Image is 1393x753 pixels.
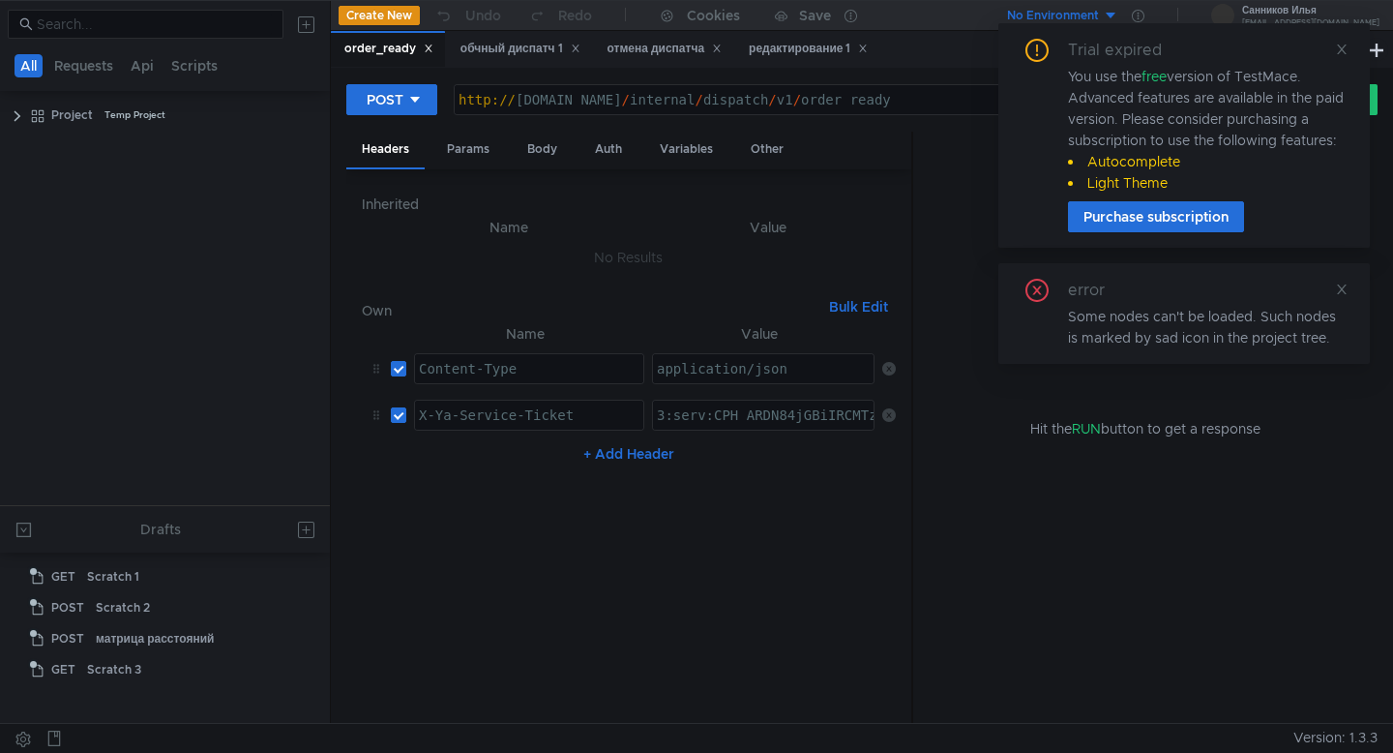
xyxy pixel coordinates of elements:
[140,518,181,541] div: Drafts
[420,1,515,30] button: Undo
[644,322,874,346] th: Value
[1007,7,1099,25] div: No Environment
[96,624,214,653] div: матрица расстояний
[594,249,663,266] nz-embed-empty: No Results
[37,14,272,35] input: Search...
[1293,724,1378,752] span: Version: 1.3.3
[749,39,868,59] div: редактирование 1
[51,593,84,622] span: POST
[1068,201,1244,232] button: Purchase subscription
[362,193,896,216] h6: Inherited
[515,1,606,30] button: Redo
[1242,6,1379,15] div: Санников Илья
[1068,306,1347,348] div: Some nodes can't be loaded. Such nodes is marked by sad icon in the project tree.
[125,54,160,77] button: Api
[576,442,682,466] button: + Add Header
[339,6,420,25] button: Create New
[1072,420,1101,437] span: RUN
[821,295,896,318] button: Bulk Edit
[1242,19,1379,26] div: [EMAIL_ADDRESS][DOMAIN_NAME]
[1068,279,1128,302] div: error
[1068,39,1185,62] div: Trial expired
[735,132,799,167] div: Other
[48,54,119,77] button: Requests
[362,299,821,322] h6: Own
[346,132,425,169] div: Headers
[512,132,573,167] div: Body
[1068,151,1347,172] li: Autocomplete
[346,84,437,115] button: POST
[465,4,501,27] div: Undo
[87,655,141,684] div: Scratch 3
[460,39,580,59] div: обчный диспатч 1
[51,101,93,130] div: Project
[104,101,165,130] div: Temp Project
[1141,68,1167,85] span: free
[579,132,637,167] div: Auth
[644,132,728,167] div: Variables
[51,562,75,591] span: GET
[367,89,403,110] div: POST
[87,562,139,591] div: Scratch 1
[1068,172,1347,194] li: Light Theme
[51,655,75,684] span: GET
[344,39,433,59] div: order_ready
[1068,66,1347,194] div: You use the version of TestMace. Advanced features are available in the paid version. Please cons...
[1030,418,1260,439] span: Hit the button to get a response
[96,593,150,622] div: Scratch 2
[558,4,592,27] div: Redo
[377,216,641,239] th: Name
[641,216,896,239] th: Value
[51,624,84,653] span: POST
[687,4,740,27] div: Cookies
[165,54,223,77] button: Scripts
[406,322,644,346] th: Name
[608,39,723,59] div: отмена диспатча
[799,9,831,22] div: Save
[15,54,43,77] button: All
[431,132,505,167] div: Params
